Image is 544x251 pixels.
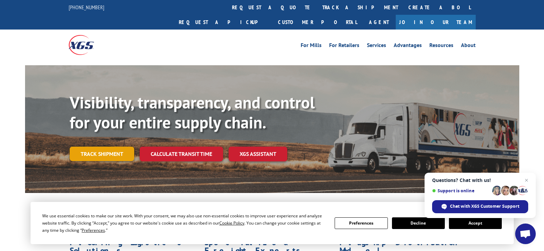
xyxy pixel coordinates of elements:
[432,178,528,183] span: Questions? Chat with us!
[229,147,287,161] a: XGS ASSISTANT
[367,43,386,50] a: Services
[515,224,536,244] div: Open chat
[140,147,223,161] a: Calculate transit time
[432,188,490,193] span: Support is online
[335,217,387,229] button: Preferences
[329,43,359,50] a: For Retailers
[174,15,273,30] a: Request a pickup
[70,92,315,133] b: Visibility, transparency, and control for your entire supply chain.
[450,203,519,209] span: Chat with XGS Customer Support
[301,43,322,50] a: For Mills
[42,212,326,234] div: We use essential cookies to make our site work. With your consent, we may also use non-essential ...
[392,217,445,229] button: Decline
[31,202,514,244] div: Cookie Consent Prompt
[449,217,502,229] button: Accept
[70,147,134,161] a: Track shipment
[219,220,244,226] span: Cookie Policy
[273,15,362,30] a: Customer Portal
[522,176,531,184] span: Close chat
[429,43,453,50] a: Resources
[394,43,422,50] a: Advantages
[69,4,104,11] a: [PHONE_NUMBER]
[82,227,105,233] span: Preferences
[396,15,476,30] a: Join Our Team
[461,43,476,50] a: About
[432,200,528,213] div: Chat with XGS Customer Support
[362,15,396,30] a: Agent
